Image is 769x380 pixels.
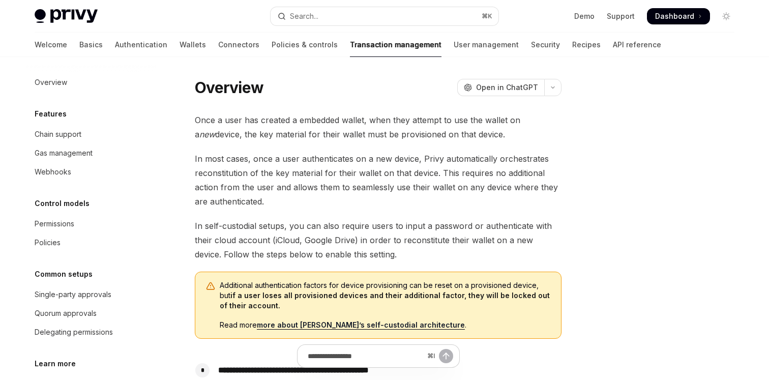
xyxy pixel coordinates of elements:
[647,8,710,24] a: Dashboard
[26,304,157,323] a: Quorum approvals
[476,82,538,93] span: Open in ChatGPT
[482,12,492,20] span: ⌘ K
[350,33,441,57] a: Transaction management
[35,9,98,23] img: light logo
[613,33,661,57] a: API reference
[26,144,157,162] a: Gas management
[26,163,157,181] a: Webhooks
[35,218,74,230] div: Permissions
[457,79,544,96] button: Open in ChatGPT
[115,33,167,57] a: Authentication
[218,33,259,57] a: Connectors
[199,129,215,139] em: new
[655,11,694,21] span: Dashboard
[26,125,157,143] a: Chain support
[35,128,81,140] div: Chain support
[271,7,498,25] button: Open search
[35,237,61,249] div: Policies
[180,33,206,57] a: Wallets
[26,73,157,92] a: Overview
[439,349,453,363] button: Send message
[35,197,90,210] h5: Control models
[35,326,113,338] div: Delegating permissions
[26,323,157,341] a: Delegating permissions
[79,33,103,57] a: Basics
[26,285,157,304] a: Single-party approvals
[607,11,635,21] a: Support
[26,215,157,233] a: Permissions
[35,268,93,280] h5: Common setups
[205,281,216,291] svg: Warning
[574,11,595,21] a: Demo
[195,152,561,209] span: In most cases, once a user authenticates on a new device, Privy automatically orchestrates recons...
[35,147,93,159] div: Gas management
[35,288,111,301] div: Single-party approvals
[220,291,550,310] strong: if a user loses all provisioned devices and their additional factor, they will be locked out of t...
[257,320,465,330] a: more about [PERSON_NAME]’s self-custodial architecture
[35,108,67,120] h5: Features
[35,33,67,57] a: Welcome
[195,78,263,97] h1: Overview
[195,113,561,141] span: Once a user has created a embedded wallet, when they attempt to use the wallet on a device, the k...
[35,76,67,89] div: Overview
[718,8,734,24] button: Toggle dark mode
[35,358,76,370] h5: Learn more
[35,166,71,178] div: Webhooks
[26,233,157,252] a: Policies
[35,307,97,319] div: Quorum approvals
[308,345,423,367] input: Ask a question...
[220,320,551,330] span: Read more .
[531,33,560,57] a: Security
[220,280,551,311] span: Additional authentication factors for device provisioning can be reset on a provisioned device, but
[454,33,519,57] a: User management
[290,10,318,22] div: Search...
[195,219,561,261] span: In self-custodial setups, you can also require users to input a password or authenticate with the...
[572,33,601,57] a: Recipes
[272,33,338,57] a: Policies & controls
